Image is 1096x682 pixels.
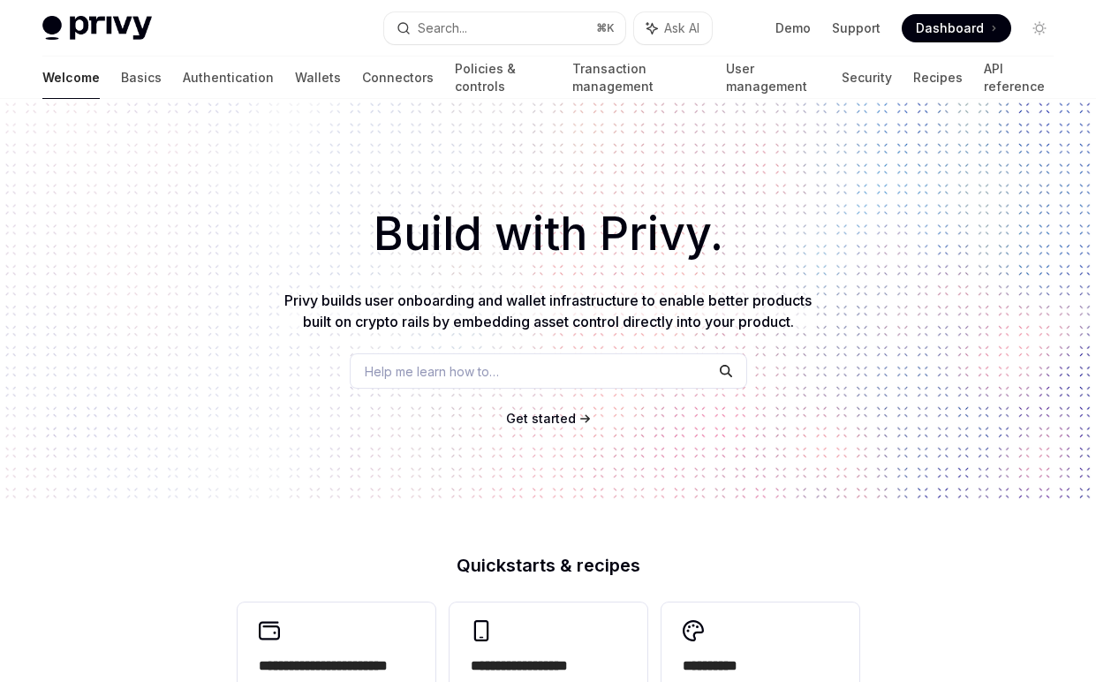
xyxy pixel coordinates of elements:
a: Get started [506,410,576,428]
a: API reference [984,57,1054,99]
span: ⌘ K [596,21,615,35]
span: Help me learn how to… [365,362,499,381]
a: Security [842,57,892,99]
a: Basics [121,57,162,99]
img: light logo [42,16,152,41]
a: Wallets [295,57,341,99]
span: Dashboard [916,19,984,37]
span: Ask AI [664,19,699,37]
span: Get started [506,411,576,426]
button: Ask AI [634,12,712,44]
h2: Quickstarts & recipes [238,557,859,574]
a: Connectors [362,57,434,99]
a: Support [832,19,881,37]
a: Authentication [183,57,274,99]
a: Transaction management [572,57,705,99]
a: Demo [775,19,811,37]
a: User management [726,57,820,99]
div: Search... [418,18,467,39]
button: Toggle dark mode [1025,14,1054,42]
span: Privy builds user onboarding and wallet infrastructure to enable better products built on crypto ... [284,292,812,330]
a: Recipes [913,57,963,99]
button: Search...⌘K [384,12,625,44]
h1: Build with Privy. [28,200,1068,269]
a: Dashboard [902,14,1011,42]
a: Policies & controls [455,57,551,99]
a: Welcome [42,57,100,99]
